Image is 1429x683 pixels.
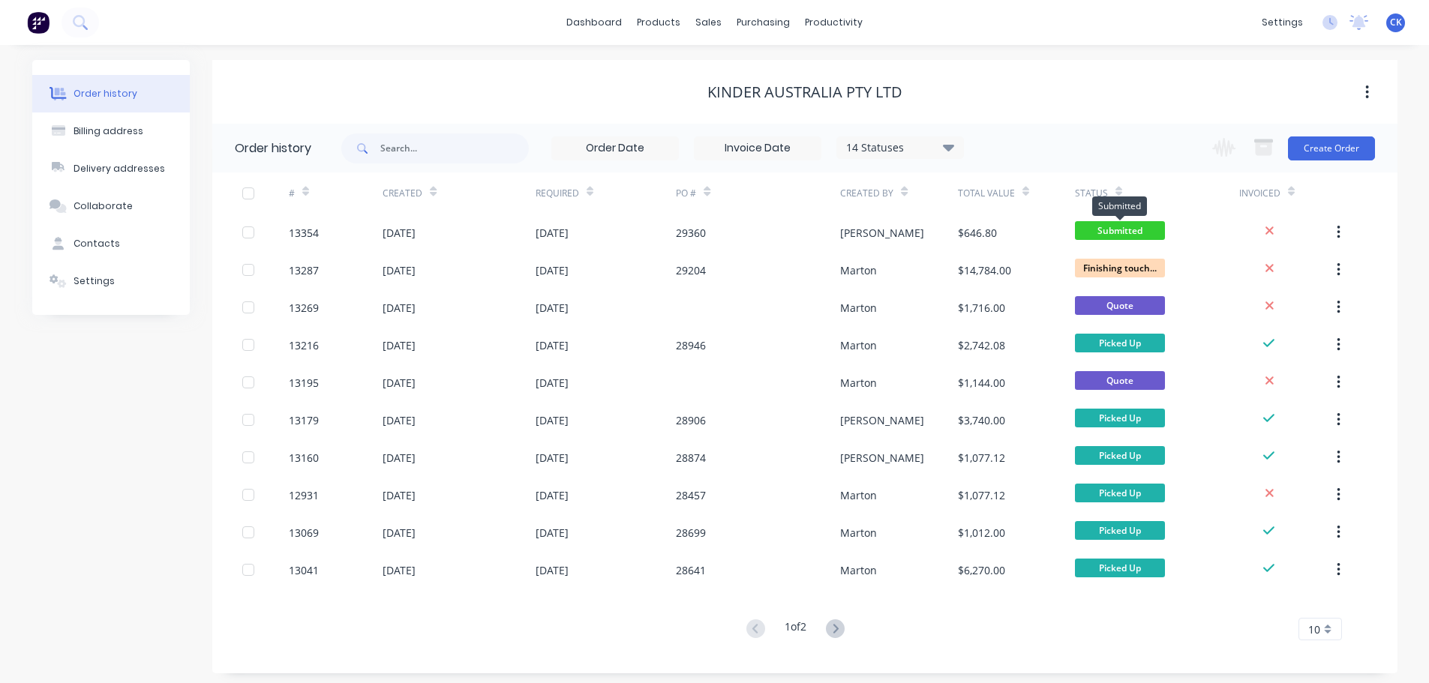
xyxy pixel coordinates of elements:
[289,412,319,428] div: 13179
[797,11,870,34] div: productivity
[383,300,416,316] div: [DATE]
[289,487,319,503] div: 12931
[74,87,137,100] div: Order history
[1075,446,1165,465] span: Picked Up
[289,262,319,278] div: 13287
[383,375,416,391] div: [DATE]
[1075,521,1165,540] span: Picked Up
[27,11,50,34] img: Factory
[1092,196,1147,216] div: Submitted
[289,525,319,541] div: 13069
[840,412,924,428] div: [PERSON_NAME]
[552,137,678,160] input: Order Date
[536,262,569,278] div: [DATE]
[1075,187,1108,200] div: Status
[840,337,877,353] div: Marton
[1075,221,1165,240] span: Submitted
[958,562,1005,578] div: $6,270.00
[1239,187,1280,200] div: Invoiced
[383,225,416,241] div: [DATE]
[840,450,924,466] div: [PERSON_NAME]
[676,487,706,503] div: 28457
[676,412,706,428] div: 28906
[32,225,190,262] button: Contacts
[383,337,416,353] div: [DATE]
[676,172,840,214] div: PO #
[74,274,115,288] div: Settings
[676,262,706,278] div: 29204
[729,11,797,34] div: purchasing
[289,375,319,391] div: 13195
[1239,172,1333,214] div: Invoiced
[958,187,1015,200] div: Total Value
[536,337,569,353] div: [DATE]
[536,300,569,316] div: [DATE]
[380,133,529,163] input: Search...
[840,172,957,214] div: Created By
[74,162,165,175] div: Delivery addresses
[676,525,706,541] div: 28699
[1075,559,1165,577] span: Picked Up
[289,562,319,578] div: 13041
[958,487,1005,503] div: $1,077.12
[1075,296,1165,315] span: Quote
[383,525,416,541] div: [DATE]
[840,487,877,503] div: Marton
[840,225,924,241] div: [PERSON_NAME]
[559,11,629,34] a: dashboard
[1254,11,1310,34] div: settings
[1075,259,1165,277] span: Finishing touch...
[840,562,877,578] div: Marton
[32,75,190,112] button: Order history
[676,225,706,241] div: 29360
[383,172,535,214] div: Created
[840,300,877,316] div: Marton
[74,237,120,250] div: Contacts
[536,487,569,503] div: [DATE]
[289,225,319,241] div: 13354
[837,139,963,156] div: 14 Statuses
[1075,172,1239,214] div: Status
[676,187,696,200] div: PO #
[536,375,569,391] div: [DATE]
[958,375,1005,391] div: $1,144.00
[958,525,1005,541] div: $1,012.00
[74,124,143,138] div: Billing address
[1075,409,1165,427] span: Picked Up
[32,150,190,187] button: Delivery addresses
[1308,622,1320,637] span: 10
[289,300,319,316] div: 13269
[958,300,1005,316] div: $1,716.00
[1390,16,1402,29] span: CK
[785,619,806,640] div: 1 of 2
[676,450,706,466] div: 28874
[383,187,422,200] div: Created
[536,225,569,241] div: [DATE]
[536,187,579,200] div: Required
[74,199,133,213] div: Collaborate
[958,412,1005,428] div: $3,740.00
[536,450,569,466] div: [DATE]
[289,172,383,214] div: #
[688,11,729,34] div: sales
[383,487,416,503] div: [DATE]
[676,337,706,353] div: 28946
[289,337,319,353] div: 13216
[840,375,877,391] div: Marton
[235,139,311,157] div: Order history
[1075,334,1165,352] span: Picked Up
[840,187,893,200] div: Created By
[383,450,416,466] div: [DATE]
[383,262,416,278] div: [DATE]
[1075,484,1165,502] span: Picked Up
[536,525,569,541] div: [DATE]
[289,450,319,466] div: 13160
[32,112,190,150] button: Billing address
[958,337,1005,353] div: $2,742.08
[1075,371,1165,390] span: Quote
[958,262,1011,278] div: $14,784.00
[536,172,677,214] div: Required
[629,11,688,34] div: products
[840,525,877,541] div: Marton
[536,562,569,578] div: [DATE]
